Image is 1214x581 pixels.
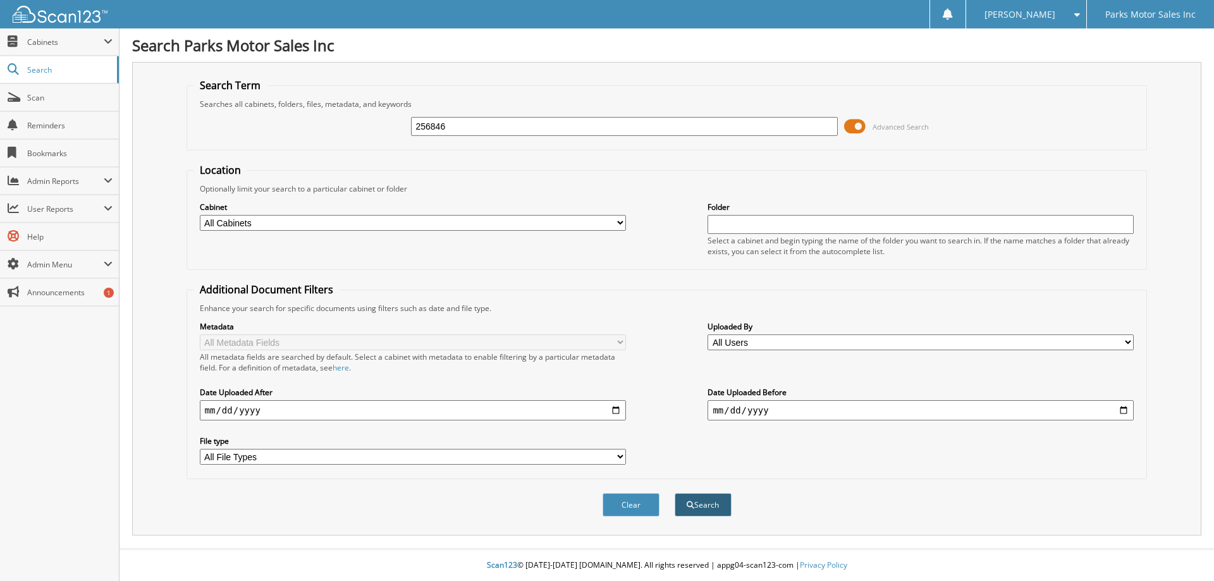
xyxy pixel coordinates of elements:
[13,6,107,23] img: scan123-logo-white.svg
[708,387,1134,398] label: Date Uploaded Before
[200,400,626,420] input: start
[708,321,1134,332] label: Uploaded By
[120,550,1214,581] div: © [DATE]-[DATE] [DOMAIN_NAME]. All rights reserved | appg04-scan123-com |
[193,78,267,92] legend: Search Term
[193,303,1141,314] div: Enhance your search for specific documents using filters such as date and file type.
[800,560,847,570] a: Privacy Policy
[333,362,349,373] a: here
[193,183,1141,194] div: Optionally limit your search to a particular cabinet or folder
[1105,11,1196,18] span: Parks Motor Sales Inc
[27,120,113,131] span: Reminders
[193,99,1141,109] div: Searches all cabinets, folders, files, metadata, and keywords
[200,387,626,398] label: Date Uploaded After
[603,493,659,517] button: Clear
[27,259,104,270] span: Admin Menu
[193,283,340,297] legend: Additional Document Filters
[132,35,1201,56] h1: Search Parks Motor Sales Inc
[27,148,113,159] span: Bookmarks
[873,122,929,131] span: Advanced Search
[27,64,111,75] span: Search
[27,231,113,242] span: Help
[708,235,1134,257] div: Select a cabinet and begin typing the name of the folder you want to search in. If the name match...
[708,400,1134,420] input: end
[984,11,1055,18] span: [PERSON_NAME]
[27,287,113,298] span: Announcements
[193,163,247,177] legend: Location
[487,560,517,570] span: Scan123
[27,204,104,214] span: User Reports
[27,92,113,103] span: Scan
[27,176,104,187] span: Admin Reports
[708,202,1134,212] label: Folder
[675,493,732,517] button: Search
[200,202,626,212] label: Cabinet
[200,321,626,332] label: Metadata
[27,37,104,47] span: Cabinets
[200,436,626,446] label: File type
[104,288,114,298] div: 1
[1151,520,1214,581] iframe: Chat Widget
[200,352,626,373] div: All metadata fields are searched by default. Select a cabinet with metadata to enable filtering b...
